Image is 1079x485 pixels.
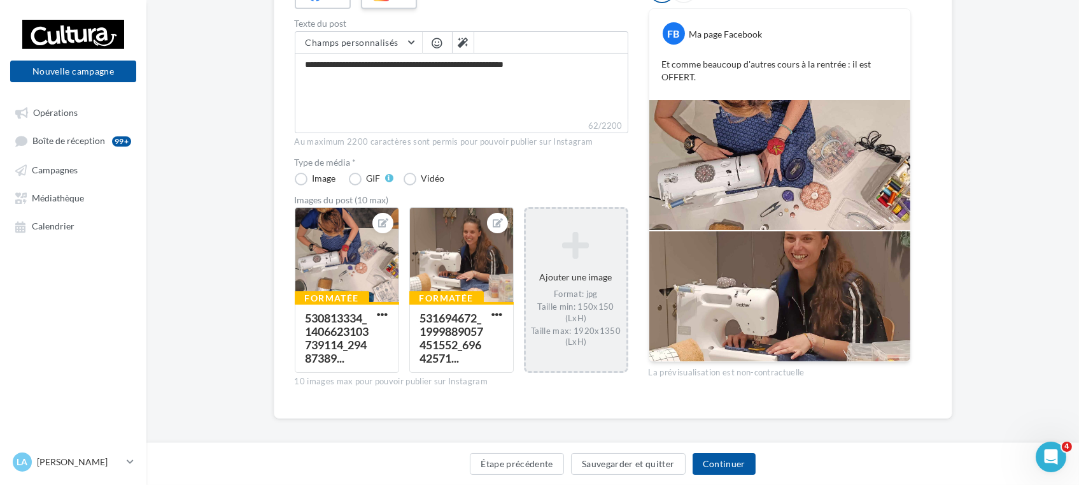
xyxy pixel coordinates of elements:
[32,221,74,232] span: Calendrier
[693,453,756,475] button: Continuer
[295,19,628,28] label: Texte du post
[10,61,136,82] button: Nouvelle campagne
[1062,442,1072,452] span: 4
[306,311,369,365] div: 530813334_1406623103739114_29487389...
[17,456,28,468] span: La
[8,214,139,237] a: Calendrier
[420,311,484,365] div: 531694672_1999889057451552_69642571...
[295,291,369,305] div: Formatée
[32,136,105,147] span: Boîte de réception
[8,101,139,124] a: Opérations
[689,28,763,41] div: Ma page Facebook
[295,119,628,133] label: 62/2200
[313,174,336,183] div: Image
[1036,442,1066,472] iframe: Intercom live chat
[8,129,139,152] a: Boîte de réception99+
[10,450,136,474] a: La [PERSON_NAME]
[409,291,484,305] div: Formatée
[662,58,898,83] p: Et comme beaucoup d'autres cours à la rentrée : il est OFFERT.
[470,453,564,475] button: Étape précédente
[112,136,131,147] div: 99+
[8,186,139,209] a: Médiathèque
[32,192,84,203] span: Médiathèque
[295,32,422,54] button: Champs personnalisés
[421,174,445,183] div: Vidéo
[33,107,78,118] span: Opérations
[367,174,381,183] div: GIF
[8,158,139,181] a: Campagnes
[32,164,78,175] span: Campagnes
[649,362,911,379] div: La prévisualisation est non-contractuelle
[295,196,628,205] div: Images du post (10 max)
[306,37,398,48] span: Champs personnalisés
[37,456,122,468] p: [PERSON_NAME]
[295,158,628,167] label: Type de média *
[663,22,685,45] div: FB
[571,453,686,475] button: Sauvegarder et quitter
[295,376,628,387] div: 10 images max pour pouvoir publier sur Instagram
[295,136,628,148] div: Au maximum 2200 caractères sont permis pour pouvoir publier sur Instagram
